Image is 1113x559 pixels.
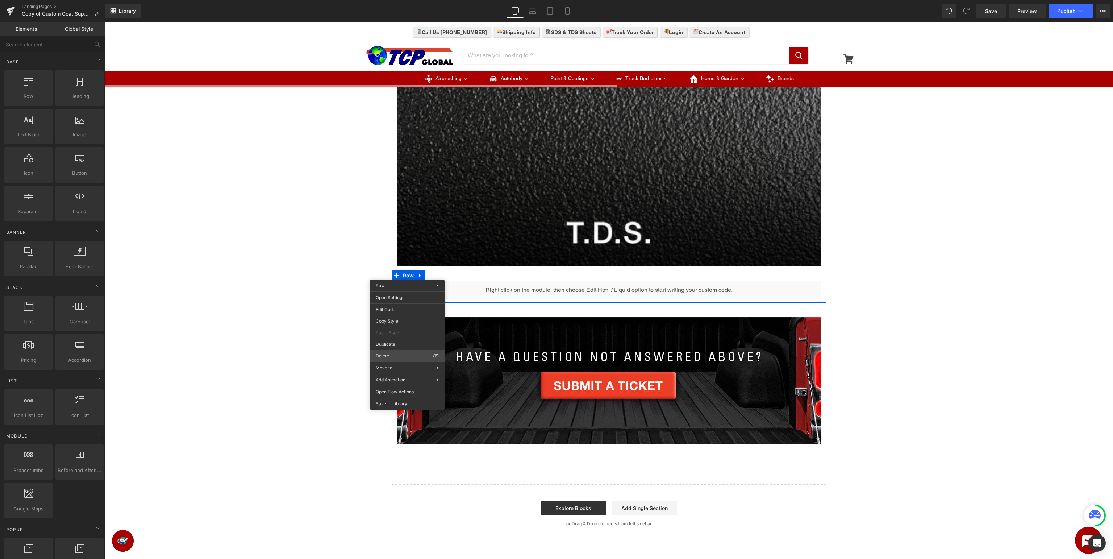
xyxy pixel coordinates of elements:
[58,411,101,419] span: Icon List
[389,5,435,15] a: Shipping Info
[376,294,439,301] span: Open Settings
[58,356,101,364] span: Accordion
[524,4,541,18] a: Laptop
[502,7,507,12] img: destination.svg
[1049,4,1093,18] button: Publish
[296,248,311,259] span: Row
[331,53,357,61] span: Airbrushing
[1009,4,1046,18] a: Preview
[392,7,397,12] img: delivery-truck_4009be93-b750-4772-8b50-7d9b6cf6188a.svg
[376,283,385,288] span: Row
[7,92,50,100] span: Row
[673,53,689,61] span: Brands
[559,7,564,12] img: log-in.svg
[58,131,101,138] span: Image
[433,353,439,359] span: ⌫
[1088,534,1106,552] div: Open Intercom Messenger
[58,208,101,215] span: Liquid
[7,467,50,474] span: Breadcrumbs
[662,53,669,61] img: Brands
[376,353,433,359] span: Delete
[376,330,439,336] span: Paste Style
[119,8,136,14] span: Library
[308,5,386,15] a: Call Us [PHONE_NUMBER]
[309,49,374,67] a: AirbrushingAirbrushing
[501,49,574,67] a: Truck Bed LinerTruck Bed Liner
[5,58,20,65] span: Base
[312,7,317,12] img: smartphone.svg
[589,7,594,12] img: clipboard.svg
[58,169,101,177] span: Button
[512,54,517,60] img: Truck Bed Liner
[651,49,700,67] a: Brands Brands
[436,479,501,494] a: Explore Blocks
[22,4,105,9] a: Landing Pages
[376,401,439,407] span: Save to Library
[541,4,559,18] a: Tablet
[7,318,50,326] span: Tabs
[555,5,582,15] a: Login
[58,467,101,474] span: Before and After Images
[585,53,593,61] img: Home & Garden
[7,131,50,138] span: Text Block
[22,11,91,17] span: Copy of Custom Coat Support - TDS
[7,263,50,270] span: Parallax
[385,53,392,61] img: Autobody
[396,53,418,61] span: Autobody
[5,229,27,236] span: Banner
[105,4,141,18] a: New Library
[521,53,557,61] span: Truck Bed Liner
[438,5,495,15] a: SDS & TDS Sheets
[7,411,50,419] span: Icon List Hoz
[7,208,50,215] span: Separator
[7,356,50,364] span: Pricing
[596,53,634,61] span: Home & Garden
[507,4,524,18] a: Desktop
[507,479,572,494] a: Add Single Section
[359,25,684,42] input: Search
[585,5,644,15] a: Create An Account
[985,7,997,15] span: Save
[1057,8,1075,14] span: Publish
[58,318,101,326] span: Carousel
[498,5,553,15] a: Track Your Order
[53,22,105,36] a: Global Style
[376,341,439,348] span: Duplicate
[684,25,704,42] button: Search
[559,4,576,18] a: Mobile
[574,49,651,67] a: Home & GardenHome & Garden
[435,49,501,67] a: Paint & Coatings
[7,169,50,177] span: Icon
[1017,7,1037,15] span: Preview
[5,432,28,439] span: Module
[5,284,23,291] span: Stack
[376,306,439,313] span: Edit Code
[376,377,437,383] span: Add Animation
[374,49,435,67] a: AutobodyAutobody
[376,318,439,324] span: Copy Style
[5,377,18,384] span: List
[299,500,710,505] p: or Drag & Drop elements from left sidebar
[58,263,101,270] span: Hero Banner
[5,526,24,533] span: Popup
[320,53,327,61] img: Airbrushing
[7,508,29,530] iframe: Button to open loyalty program pop-up
[311,248,320,259] a: Expand / Collapse
[1096,4,1110,18] button: More
[441,7,446,12] img: checklist.svg
[446,53,484,61] span: Paint & Coatings
[376,365,437,371] span: Move to...
[959,4,974,18] button: Redo
[58,92,101,100] span: Heading
[942,4,956,18] button: Undo
[376,389,439,395] span: Open Flow Actions
[7,505,50,513] span: Google Maps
